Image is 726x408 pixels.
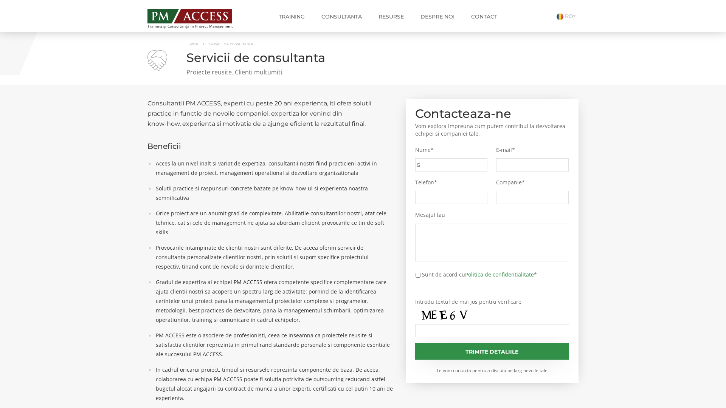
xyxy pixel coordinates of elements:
li: Solutii practice si raspunsuri concrete bazate pe know-how-ul si experienta noastra semnificativa [152,184,394,202]
label: Mesajul tau [415,212,569,218]
img: Romana [557,13,563,20]
span: Servicii de consultanta [209,42,253,46]
p: Vom explora impreuna cum putem contribui la dezvoltarea echipei si companiei tale. [415,122,569,138]
li: In cadrul oricarui proiect, timpul si resursele reprezinta componente de baza. De aceea, colabora... [152,365,394,403]
a: Training [273,9,310,24]
a: Politica de confidentialitate [465,271,534,278]
label: Nume [415,147,488,153]
a: RO [557,13,579,20]
img: PM ACCESS - Echipa traineri si consultanti certificati PMP: Narciss Popescu, Mihai Olaru, Monica ... [147,9,232,23]
h2: Contacteaza-ne [415,108,569,119]
li: Gradul de expertiza al echipei PM ACCESS ofera competente specifice complementare care ajuta clie... [152,277,394,325]
label: Sunt de acord cu * [422,270,537,278]
a: Contact [465,9,503,24]
p: Proiecte reusite. Clienti multumiti. [147,68,579,77]
small: Te vom contacta pentru a discuta pe larg nevoile tale [415,367,569,374]
h1: Servicii de consultanta [147,51,579,64]
li: PM ACCESS este o asociere de profesionisti, ceea ce inseamna ca proiectele reusite si satisfactia... [152,331,394,359]
li: Provocarile intampinate de clientii nostri sunt diferite. De aceea oferim servicii de consultanta... [152,243,394,271]
img: Servicii de consultanta [147,50,167,71]
a: Home [186,42,198,46]
a: Consultanta [316,9,368,24]
label: E-mail [496,147,569,153]
input: Trimite detaliile [415,343,569,360]
h2: Consultantii PM ACCESS, experti cu peste 20 ani experienta, iti ofera solutii practice in functie... [147,98,394,129]
label: Telefon [415,179,488,186]
label: Introdu textul de mai jos pentru verificare [415,298,569,305]
h3: Beneficii [147,142,394,150]
li: Orice proiect are un anumit grad de complexitate. Abilitatile consultantilor nostri, atat cele te... [152,209,394,237]
a: Training și Consultanță în Project Management [147,6,247,28]
label: Companie [496,179,569,186]
li: Acces la un nivel inalt si variat de expertiza, consultantii nostri fiind practicieni activi in m... [152,159,394,178]
span: Training și Consultanță în Project Management [147,24,247,28]
a: Despre noi [415,9,460,24]
a: Resurse [373,9,410,24]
